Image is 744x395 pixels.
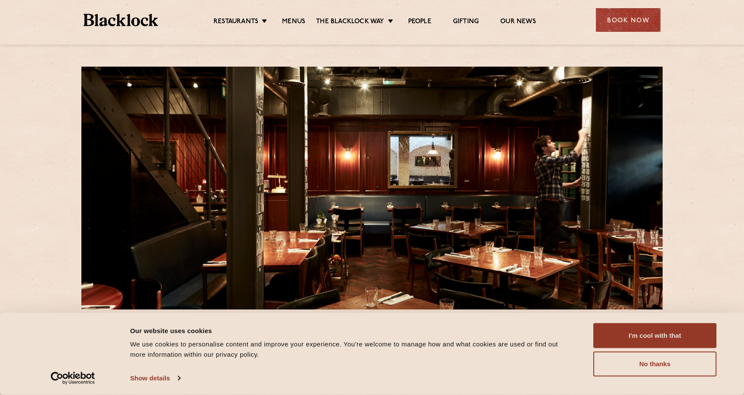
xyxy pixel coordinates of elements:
img: BL_Textured_Logo-footer-cropped.svg [84,14,158,26]
a: The Blacklock Way [316,18,384,27]
a: People [408,18,431,27]
button: No thanks [593,352,716,377]
a: Gifting [453,18,479,27]
a: Our News [500,18,536,27]
a: Show details [130,372,180,385]
div: Book Now [596,8,660,32]
a: Menus [282,18,305,27]
button: I'm cool with that [593,323,716,348]
a: Usercentrics Cookiebot - opens in a new window [35,372,111,385]
div: Our website uses cookies [130,325,574,336]
div: We use cookies to personalise content and improve your experience. You're welcome to manage how a... [130,339,574,360]
a: Restaurants [214,18,258,27]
